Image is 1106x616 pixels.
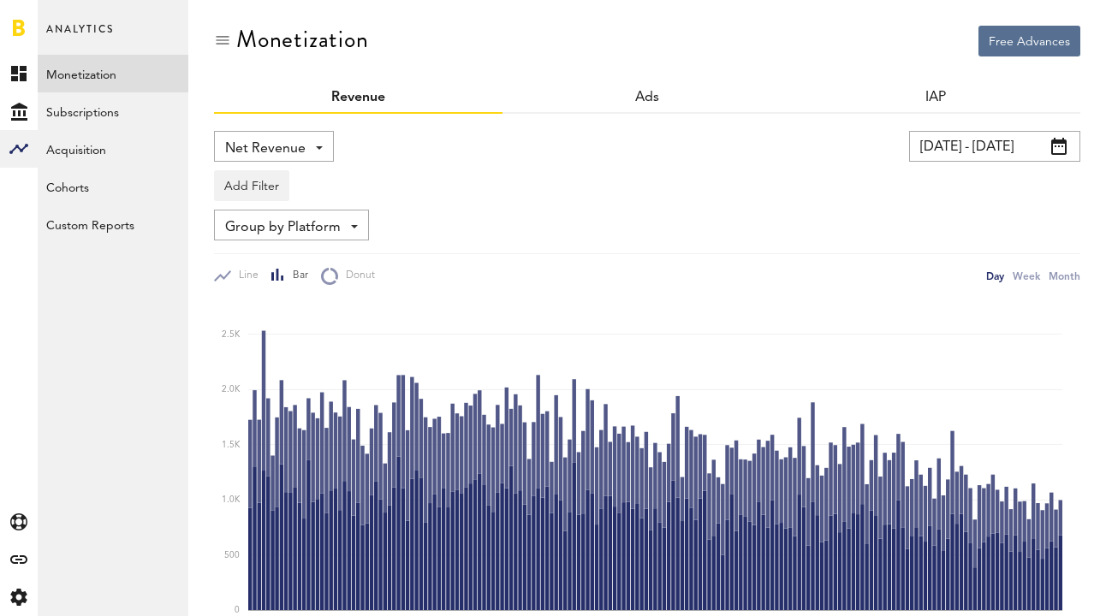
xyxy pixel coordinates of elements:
span: Analytics [46,19,114,55]
div: Day [986,267,1004,285]
div: Week [1013,267,1040,285]
iframe: Opens a widget where you can find more information [972,565,1089,607]
span: Group by Platform [225,213,341,242]
a: IAP [925,91,946,104]
span: Net Revenue [225,134,306,163]
a: Custom Reports [38,205,188,243]
text: 2.0K [222,386,241,394]
text: 0 [235,606,240,614]
span: Line [231,269,259,283]
text: 2.5K [222,330,241,339]
div: Monetization [236,26,369,53]
text: 500 [224,551,240,560]
a: Cohorts [38,168,188,205]
text: 1.0K [222,495,241,504]
a: Ads [635,91,659,104]
button: Add Filter [214,170,289,201]
a: Monetization [38,55,188,92]
button: Free Advances [978,26,1080,56]
a: Subscriptions [38,92,188,130]
span: Bar [285,269,308,283]
div: Month [1049,267,1080,285]
a: Revenue [331,91,385,104]
a: Acquisition [38,130,188,168]
span: Donut [338,269,375,283]
text: 1.5K [222,441,241,449]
